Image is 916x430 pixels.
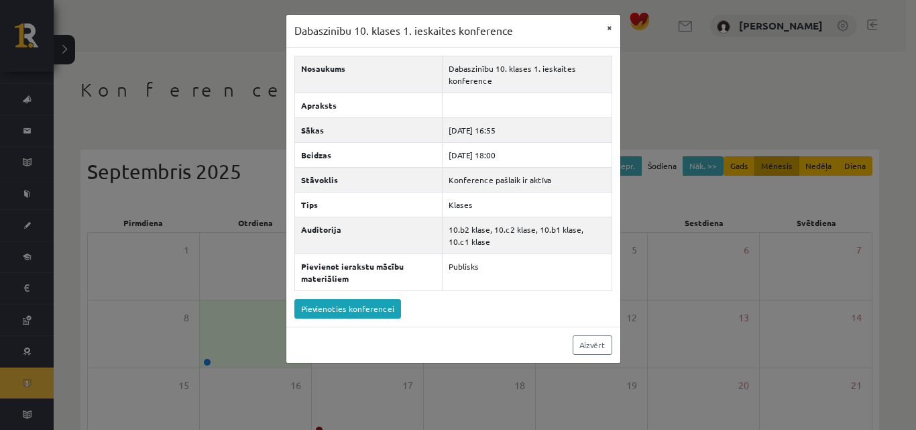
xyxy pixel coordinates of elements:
[294,192,443,217] th: Tips
[294,217,443,254] th: Auditorija
[294,299,401,319] a: Pievienoties konferencei
[294,254,443,290] th: Pievienot ierakstu mācību materiāliem
[443,217,612,254] td: 10.b2 klase, 10.c2 klase, 10.b1 klase, 10.c1 klase
[443,192,612,217] td: Klases
[573,335,612,355] a: Aizvērt
[443,117,612,142] td: [DATE] 16:55
[294,142,443,167] th: Beidzas
[443,167,612,192] td: Konference pašlaik ir aktīva
[443,254,612,290] td: Publisks
[599,15,620,40] button: ×
[443,142,612,167] td: [DATE] 18:00
[294,93,443,117] th: Apraksts
[294,167,443,192] th: Stāvoklis
[294,23,513,39] h3: Dabaszinību 10. klases 1. ieskaites konference
[294,117,443,142] th: Sākas
[294,56,443,93] th: Nosaukums
[443,56,612,93] td: Dabaszinību 10. klases 1. ieskaites konference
